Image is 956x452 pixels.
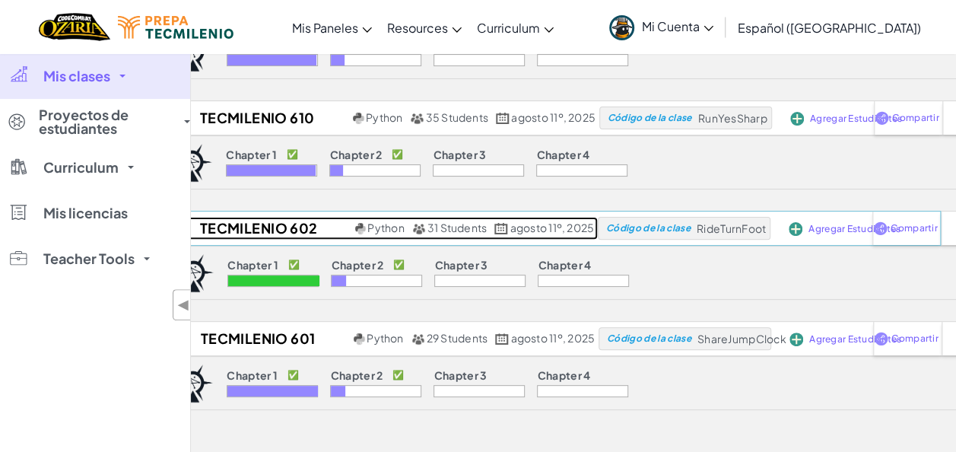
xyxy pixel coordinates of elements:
[738,20,921,36] span: Español ([GEOGRAPHIC_DATA])
[891,334,938,343] span: Compartir
[39,11,110,43] img: Home
[510,221,594,234] span: agosto 11º, 2025
[355,223,367,234] img: python.png
[43,252,135,266] span: Teacher Tools
[697,332,786,345] span: ShareJumpClock
[286,148,297,161] p: ✅
[538,259,591,271] p: Chapter 4
[162,217,598,240] a: Tecmilenio 602 AD25 Python 31 Students agosto 11º, 2025
[331,259,383,271] p: Chapter 2
[43,69,110,83] span: Mis clases
[891,224,937,233] span: Compartir
[434,259,488,271] p: Chapter 3
[495,333,509,345] img: calendar.svg
[469,7,561,48] a: Curriculum
[173,254,214,292] img: logo
[161,327,351,350] h2: Tecmilenio 601 AD25
[43,161,119,174] span: Curriculum
[537,369,590,381] p: Chapter 4
[392,369,403,381] p: ✅
[292,20,358,36] span: Mis Paneles
[602,3,721,51] a: Mi Cuenta
[367,221,404,234] span: Python
[387,20,448,36] span: Resources
[43,206,128,220] span: Mis licencias
[892,113,939,123] span: Compartir
[367,331,403,345] span: Python
[790,112,804,126] img: IconAddStudents.svg
[380,7,469,48] a: Resources
[227,369,278,381] p: Chapter 1
[330,369,383,381] p: Chapter 2
[39,108,175,135] span: Proyectos de estudiantes
[39,11,110,43] a: Ozaria by CodeCombat logo
[172,144,213,182] img: logo
[412,223,426,234] img: MultipleUsers.png
[875,111,889,125] img: IconShare_Purple.svg
[427,331,488,345] span: 29 Students
[730,7,929,48] a: Español ([GEOGRAPHIC_DATA])
[789,222,802,236] img: IconAddStudents.svg
[427,221,488,234] span: 31 Students
[284,7,380,48] a: Mis Paneles
[392,259,404,271] p: ✅
[809,335,901,344] span: Agregar Estudiantes
[162,217,351,240] h2: Tecmilenio 602 AD25
[810,114,902,123] span: Agregar Estudiantes
[606,224,691,233] span: Código de la clase
[873,221,888,235] img: IconShare_Purple.svg
[354,333,365,345] img: python.png
[353,113,364,124] img: python.png
[410,113,424,124] img: MultipleUsers.png
[477,20,540,36] span: Curriculum
[511,110,596,124] span: agosto 11º, 2025
[789,333,803,346] img: IconAddStudents.svg
[697,221,766,235] span: RideTurnFoot
[608,113,692,123] span: Código de la clase
[434,369,487,381] p: Chapter 3
[496,113,510,124] img: calendar.svg
[494,223,508,234] img: calendar.svg
[118,16,233,39] img: Tecmilenio logo
[609,15,634,40] img: avatar
[808,224,900,234] span: Agregar Estudiantes
[874,332,888,345] img: IconShare_Purple.svg
[177,294,190,316] span: ◀
[411,333,425,345] img: MultipleUsers.png
[287,369,298,381] p: ✅
[160,107,350,129] h2: Tecmilenio 610 AD25
[391,148,402,161] p: ✅
[698,111,767,125] span: RunYesSharp
[433,148,486,161] p: Chapter 3
[227,259,278,271] p: Chapter 1
[642,18,713,34] span: Mi Cuenta
[366,110,402,124] span: Python
[161,327,599,350] a: Tecmilenio 601 AD25 Python 29 Students agosto 11º, 2025
[329,148,382,161] p: Chapter 2
[425,110,488,124] span: 35 Students
[607,334,691,343] span: Código de la clase
[226,148,277,161] p: Chapter 1
[173,364,214,403] img: logo
[536,148,589,161] p: Chapter 4
[287,259,299,271] p: ✅
[160,107,599,129] a: Tecmilenio 610 AD25 Python 35 Students agosto 11º, 2025
[510,331,595,345] span: agosto 11º, 2025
